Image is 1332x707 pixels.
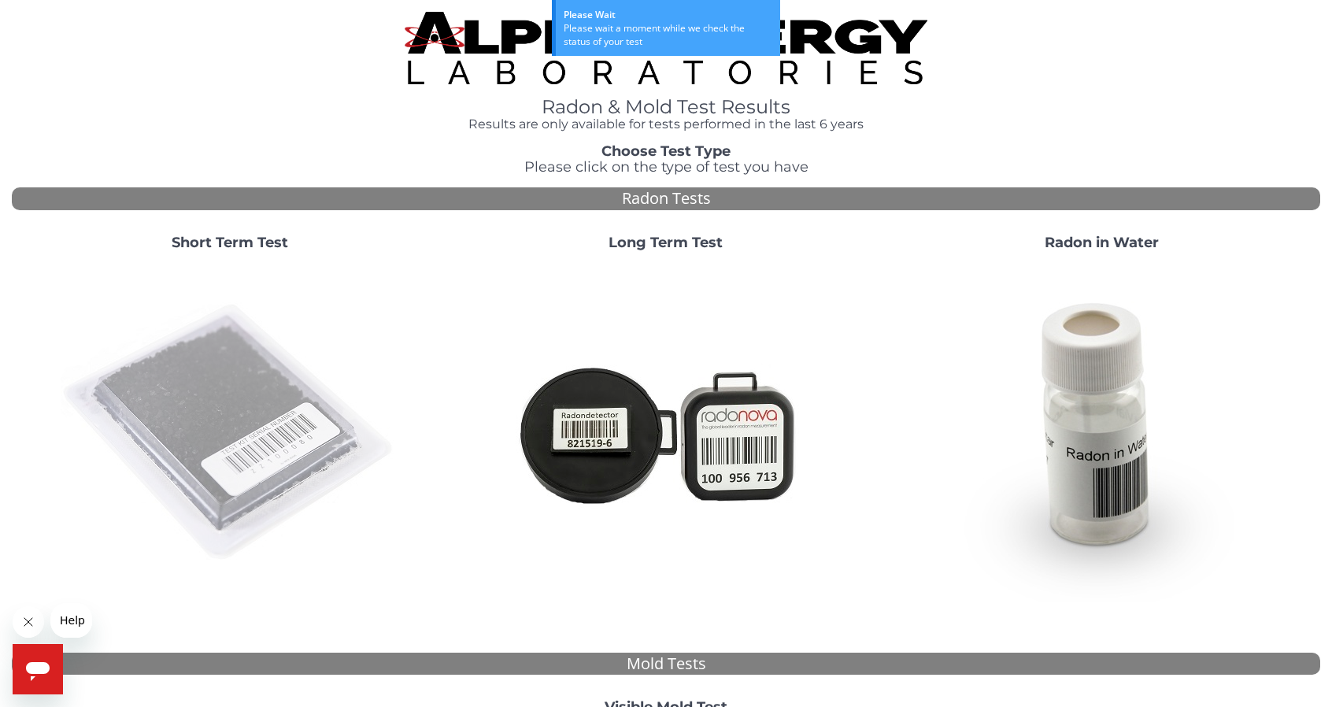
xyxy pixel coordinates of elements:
div: Radon Tests [12,187,1320,210]
strong: Choose Test Type [601,143,731,160]
span: Please click on the type of test you have [524,158,808,176]
div: Please wait a moment while we check the status of your test [564,21,772,48]
img: TightCrop.jpg [405,12,928,84]
div: Please Wait [564,8,772,21]
iframe: Close message [13,606,44,638]
iframe: Message from company [50,603,92,638]
img: Radtrak2vsRadtrak3.jpg [497,264,835,602]
div: Mold Tests [12,653,1320,676]
iframe: Button to launch messaging window [13,644,63,694]
h1: Radon & Mold Test Results [405,97,928,117]
h4: Results are only available for tests performed in the last 6 years [405,117,928,131]
strong: Radon in Water [1045,234,1159,251]
img: RadoninWater.jpg [933,264,1271,602]
img: ShortTerm.jpg [61,264,399,602]
strong: Long Term Test [609,234,723,251]
strong: Short Term Test [172,234,288,251]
